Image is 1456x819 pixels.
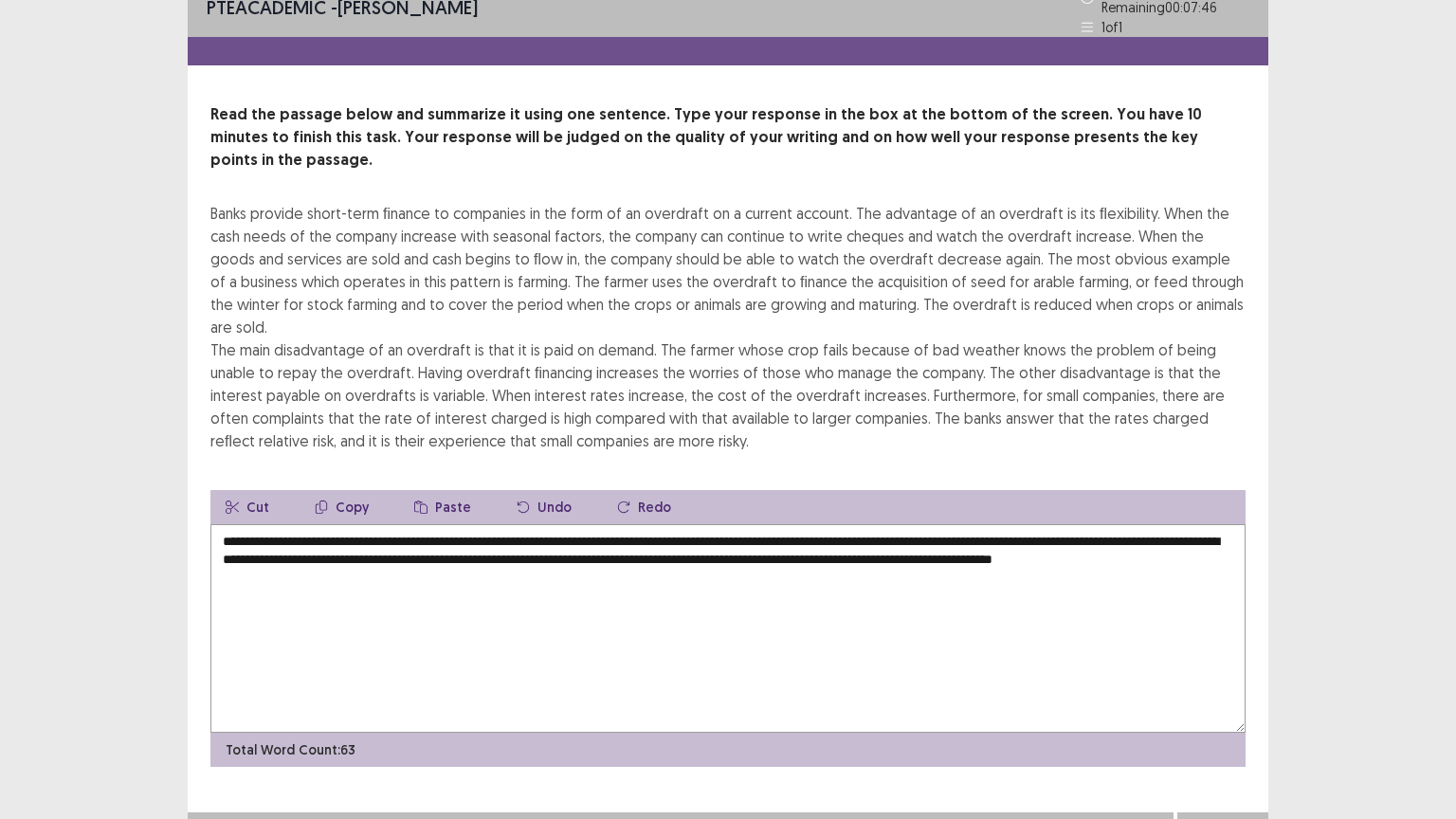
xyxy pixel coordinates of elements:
p: 1 of 1 [1101,17,1122,37]
p: Read the passage below and summarize it using one sentence. Type your response in the box at the ... [210,103,1246,172]
div: Banks provide short-term ﬁnance to companies in the form of an overdraft on a current account. Th... [210,202,1246,452]
button: Redo [602,490,686,524]
button: Copy [300,490,384,524]
button: Undo [501,490,587,524]
button: Cut [210,490,284,524]
p: Total Word Count: 63 [226,740,355,760]
button: Paste [399,490,486,524]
